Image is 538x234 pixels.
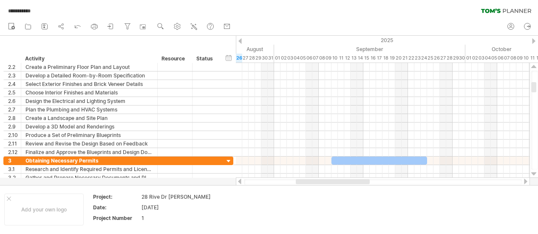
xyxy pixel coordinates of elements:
div: 2.6 [8,97,21,105]
div: Wednesday, 10 September 2025 [331,54,338,63]
div: Sunday, 7 September 2025 [312,54,319,63]
div: Friday, 19 September 2025 [389,54,395,63]
div: Select Exterior Finishes and Brick Veneer Details [25,80,153,88]
div: Review and Revise the Design Based on Feedback [25,140,153,148]
div: 3 [8,157,21,165]
div: 2.7 [8,106,21,114]
div: Friday, 5 September 2025 [300,54,306,63]
div: Sunday, 31 August 2025 [268,54,274,63]
div: 2.12 [8,148,21,156]
div: Produce a Set of Preliminary Blueprints [25,131,153,139]
div: Sunday, 28 September 2025 [446,54,453,63]
div: Wednesday, 3 September 2025 [287,54,293,63]
div: Finalize and Approve the Blueprints and Design Documents [25,148,153,156]
div: Thursday, 18 September 2025 [382,54,389,63]
div: 2.11 [8,140,21,148]
div: September 2025 [274,45,465,54]
div: Create a Preliminary Floor Plan and Layout [25,63,153,71]
div: Activity [25,54,153,63]
div: Monday, 29 September 2025 [453,54,459,63]
div: Wednesday, 27 August 2025 [242,54,249,63]
div: Wednesday, 1 October 2025 [465,54,472,63]
div: Monday, 1 September 2025 [274,54,280,63]
div: Monday, 15 September 2025 [363,54,370,63]
div: Tuesday, 26 August 2025 [236,54,242,63]
div: 2.3 [8,71,21,80]
div: Date: [93,204,140,211]
div: Tuesday, 16 September 2025 [370,54,376,63]
div: Wednesday, 24 September 2025 [421,54,427,63]
div: Saturday, 20 September 2025 [395,54,402,63]
div: Saturday, 13 September 2025 [351,54,357,63]
div: 2.9 [8,123,21,131]
div: Plan the Plumbing and HVAC Systems [25,106,153,114]
div: Project: [93,193,140,200]
div: 2.8 [8,114,21,122]
div: 2.5 [8,88,21,97]
div: 28 Rive Dr [PERSON_NAME] [142,193,213,200]
div: Wednesday, 8 October 2025 [510,54,516,63]
div: Design the Electrical and Lighting System [25,97,153,105]
div: Thursday, 28 August 2025 [249,54,255,63]
div: Resource [161,54,187,63]
div: Sunday, 5 October 2025 [491,54,497,63]
div: Saturday, 27 September 2025 [440,54,446,63]
div: Thursday, 4 September 2025 [293,54,300,63]
div: 3.1 [8,165,21,173]
div: Status [196,54,215,63]
div: Add your own logo [4,194,84,225]
div: 2.2 [8,63,21,71]
div: Saturday, 6 September 2025 [306,54,312,63]
div: Monday, 8 September 2025 [319,54,325,63]
div: Research and Identify Required Permits and Licenses [25,165,153,173]
div: Project Number [93,214,140,222]
div: Tuesday, 2 September 2025 [280,54,287,63]
div: Saturday, 11 October 2025 [529,54,535,63]
div: Tuesday, 30 September 2025 [459,54,465,63]
div: Obtaining Necessary Permits [25,157,153,165]
div: Develop a Detailed Room-by-Room Specification [25,71,153,80]
div: Develop a 3D Model and Renderings [25,123,153,131]
div: Create a Landscape and Site Plan [25,114,153,122]
div: Tuesday, 23 September 2025 [414,54,421,63]
div: Thursday, 11 September 2025 [338,54,344,63]
div: Thursday, 25 September 2025 [427,54,433,63]
div: Choose Interior Finishes and Materials [25,88,153,97]
div: Friday, 12 September 2025 [344,54,351,63]
div: Sunday, 21 September 2025 [402,54,408,63]
div: Tuesday, 9 September 2025 [325,54,331,63]
div: 3.2 [8,174,21,182]
div: Friday, 10 October 2025 [523,54,529,63]
div: Wednesday, 17 September 2025 [376,54,382,63]
div: Friday, 3 October 2025 [478,54,484,63]
div: Monday, 6 October 2025 [497,54,504,63]
div: Tuesday, 7 October 2025 [504,54,510,63]
div: Thursday, 2 October 2025 [472,54,478,63]
div: Monday, 22 September 2025 [408,54,414,63]
div: Saturday, 4 October 2025 [484,54,491,63]
div: Gather and Prepare Necessary Documents and Plans [25,174,153,182]
div: Friday, 29 August 2025 [255,54,261,63]
div: 1 [142,214,213,222]
div: 2.4 [8,80,21,88]
div: Thursday, 9 October 2025 [516,54,523,63]
div: Sunday, 14 September 2025 [357,54,363,63]
div: 2.10 [8,131,21,139]
div: [DATE] [142,204,213,211]
div: Friday, 26 September 2025 [433,54,440,63]
div: Saturday, 30 August 2025 [261,54,268,63]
